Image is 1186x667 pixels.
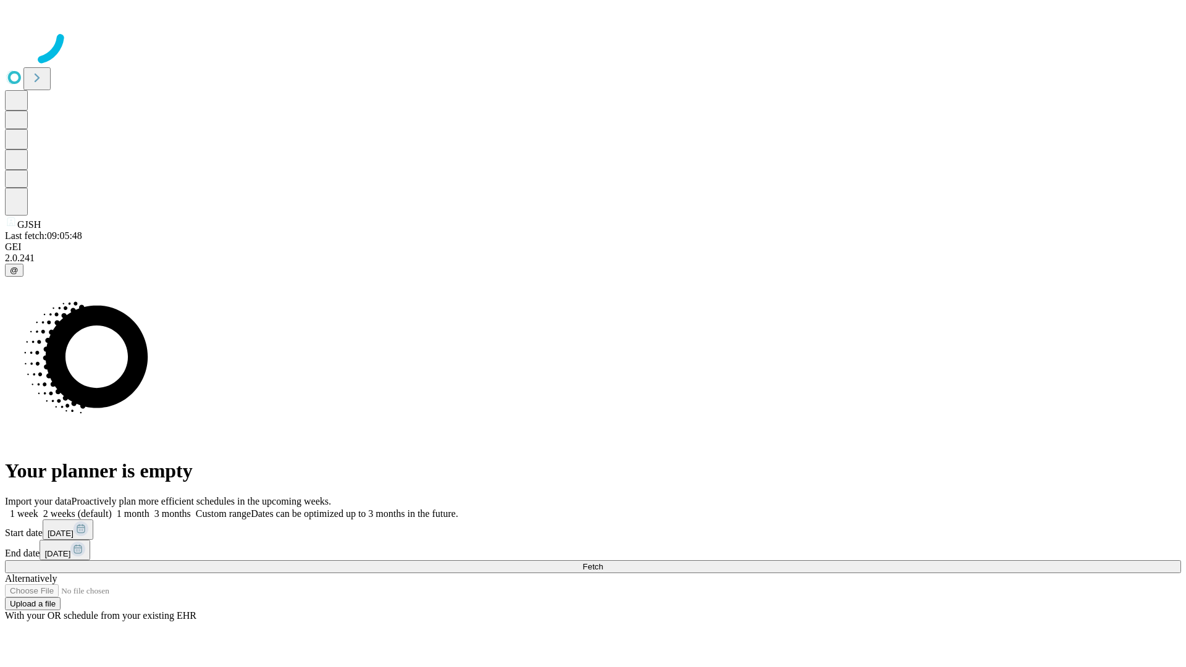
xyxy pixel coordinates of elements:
[5,264,23,277] button: @
[40,540,90,560] button: [DATE]
[10,508,38,519] span: 1 week
[5,560,1181,573] button: Fetch
[5,610,196,621] span: With your OR schedule from your existing EHR
[196,508,251,519] span: Custom range
[72,496,331,506] span: Proactively plan more efficient schedules in the upcoming weeks.
[5,230,82,241] span: Last fetch: 09:05:48
[5,540,1181,560] div: End date
[5,519,1181,540] div: Start date
[10,266,19,275] span: @
[117,508,149,519] span: 1 month
[5,459,1181,482] h1: Your planner is empty
[154,508,191,519] span: 3 months
[17,219,41,230] span: GJSH
[5,253,1181,264] div: 2.0.241
[5,241,1181,253] div: GEI
[5,496,72,506] span: Import your data
[5,573,57,584] span: Alternatively
[5,597,61,610] button: Upload a file
[43,508,112,519] span: 2 weeks (default)
[44,549,70,558] span: [DATE]
[582,562,603,571] span: Fetch
[43,519,93,540] button: [DATE]
[48,529,74,538] span: [DATE]
[251,508,458,519] span: Dates can be optimized up to 3 months in the future.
